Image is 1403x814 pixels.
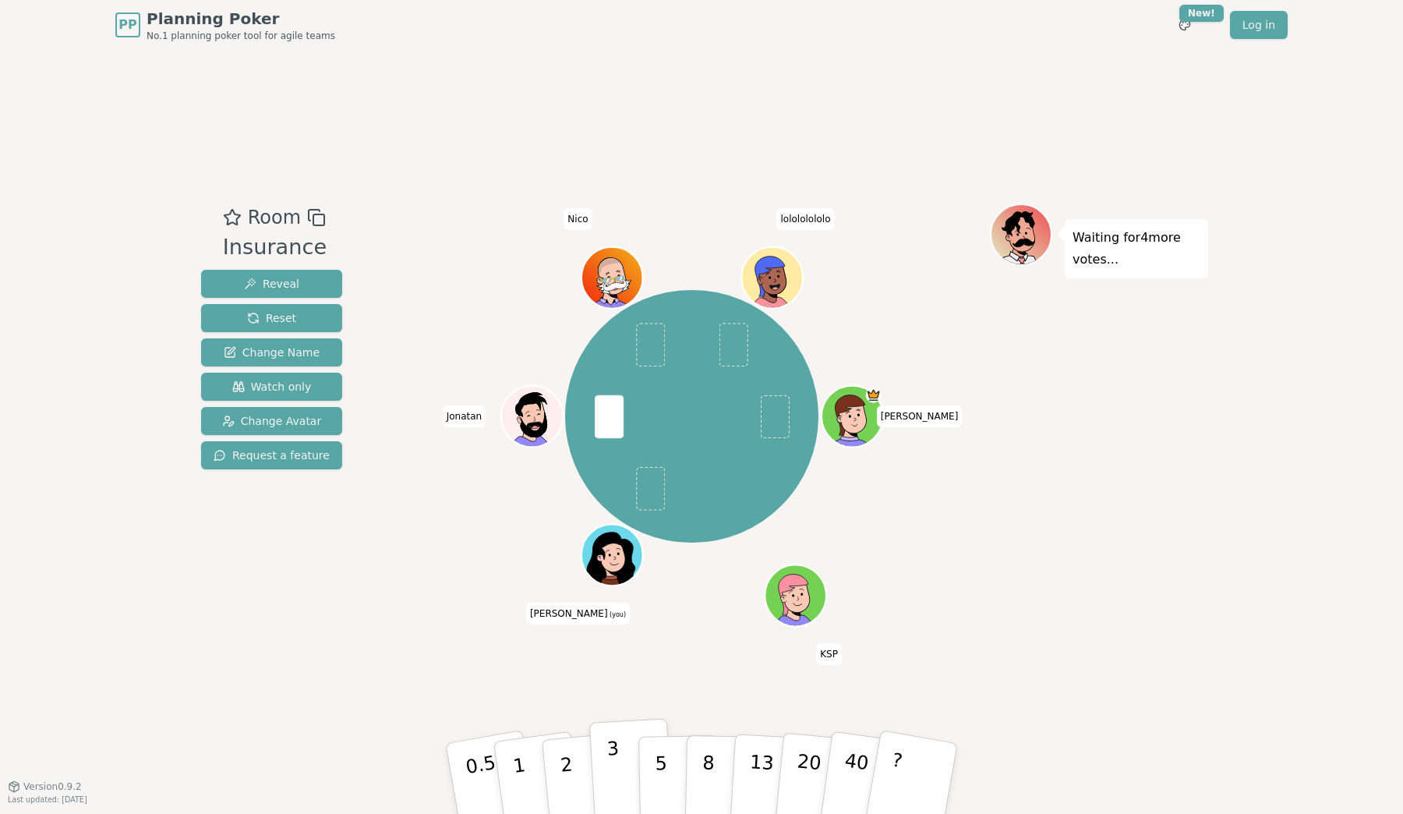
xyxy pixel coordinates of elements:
[201,270,342,298] button: Reveal
[1230,11,1288,39] a: Log in
[244,276,299,292] span: Reveal
[865,388,881,403] span: Luisa is the host
[816,643,842,665] span: Click to change your name
[214,448,330,463] span: Request a feature
[776,208,834,230] span: Click to change your name
[1073,227,1200,271] p: Waiting for 4 more votes...
[443,405,486,427] span: Click to change your name
[201,304,342,332] button: Reset
[201,373,342,401] button: Watch only
[248,203,301,232] span: Room
[147,30,335,42] span: No.1 planning poker tool for agile teams
[147,8,335,30] span: Planning Poker
[23,780,82,793] span: Version 0.9.2
[201,338,342,366] button: Change Name
[8,795,87,804] span: Last updated: [DATE]
[247,310,296,326] span: Reset
[232,379,312,395] span: Watch only
[223,203,242,232] button: Add as favourite
[222,413,322,429] span: Change Avatar
[224,345,320,360] span: Change Name
[201,441,342,469] button: Request a feature
[118,16,136,34] span: PP
[223,232,327,264] div: Insurance
[564,208,592,230] span: Click to change your name
[115,8,335,42] a: PPPlanning PokerNo.1 planning poker tool for agile teams
[8,780,82,793] button: Version0.9.2
[1171,11,1199,39] button: New!
[1179,5,1224,22] div: New!
[583,526,641,584] button: Click to change your avatar
[201,407,342,435] button: Change Avatar
[526,603,630,625] span: Click to change your name
[608,611,627,618] span: (you)
[877,405,963,427] span: Click to change your name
